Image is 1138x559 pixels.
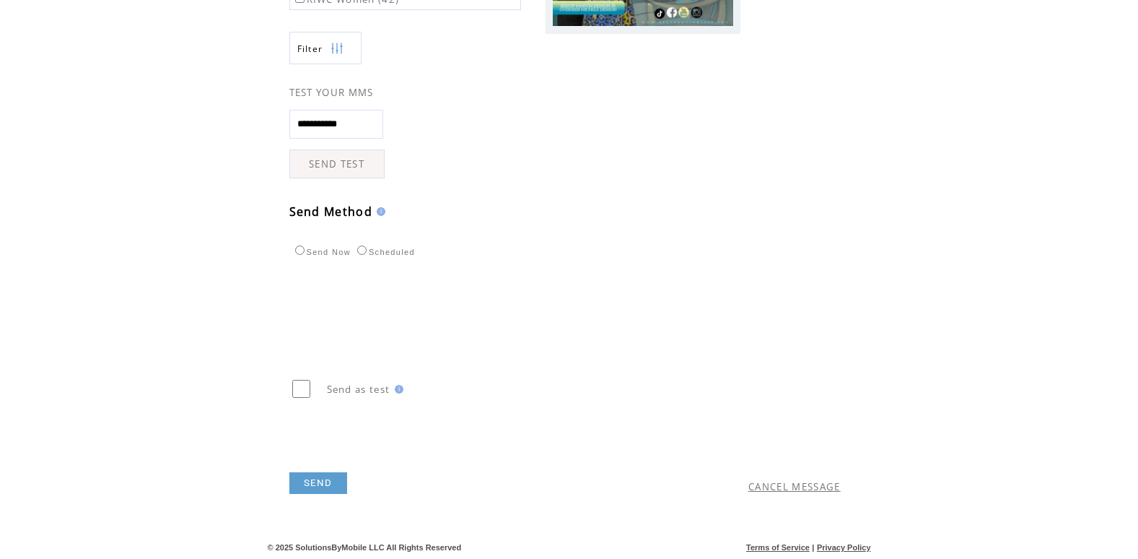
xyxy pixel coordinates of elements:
img: filters.png [331,32,343,65]
a: Filter [289,32,362,64]
input: Scheduled [357,246,367,255]
a: CANCEL MESSAGE [748,480,841,493]
a: Terms of Service [746,543,810,552]
label: Send Now [292,248,351,256]
a: Privacy Policy [817,543,871,552]
label: Scheduled [354,248,415,256]
img: help.gif [390,385,403,394]
a: SEND [289,472,347,494]
span: | [812,543,814,552]
span: TEST YOUR MMS [289,86,374,99]
span: © 2025 SolutionsByMobile LLC All Rights Reserved [268,543,462,552]
input: Send Now [295,246,305,255]
span: Send Method [289,204,373,220]
span: Show filters [297,43,323,55]
span: Send as test [327,383,390,396]
img: help.gif [372,207,385,216]
a: SEND TEST [289,149,385,178]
